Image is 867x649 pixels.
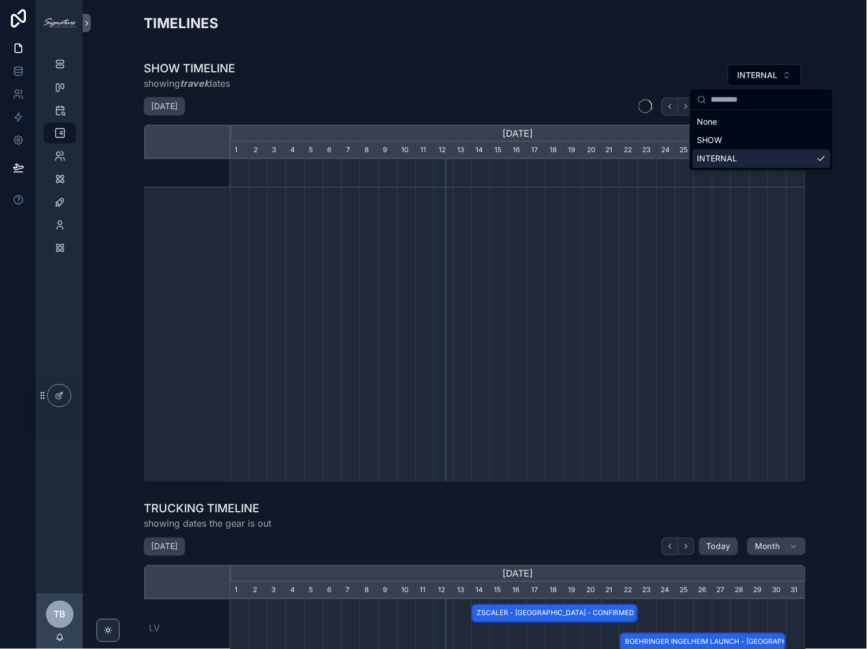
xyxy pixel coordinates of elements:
[805,582,823,600] div: 1
[676,582,694,600] div: 25
[305,582,323,600] div: 5
[54,608,66,621] span: TB
[755,542,780,552] span: Month
[379,582,397,600] div: 9
[286,142,304,159] div: 4
[360,582,378,600] div: 8
[397,142,416,159] div: 10
[379,142,397,159] div: 9
[453,142,471,159] div: 13
[601,582,620,600] div: 21
[738,69,778,81] span: INTERNAL
[151,541,178,553] h2: [DATE]
[546,142,564,159] div: 18
[144,14,218,33] h2: TIMELINES
[144,76,235,90] span: showing dates
[693,131,831,149] div: SHOW
[231,125,805,142] div: [DATE]
[144,517,271,531] span: showing dates the gear is out
[231,565,805,582] div: [DATE]
[712,582,731,600] div: 27
[453,582,471,600] div: 13
[323,142,342,159] div: 6
[564,582,582,600] div: 19
[694,582,712,600] div: 26
[657,582,675,600] div: 24
[144,60,235,76] h1: SHOW TIMELINE
[620,582,638,600] div: 22
[473,604,637,623] span: ZSCALER - [GEOGRAPHIC_DATA] - CONFIRMED
[620,142,638,159] div: 22
[342,582,360,600] div: 7
[416,582,434,600] div: 11
[151,101,178,112] h2: [DATE]
[693,149,831,168] div: INTERNAL
[267,582,286,600] div: 3
[638,582,657,600] div: 23
[693,113,831,131] div: None
[750,582,768,600] div: 29
[231,142,249,159] div: 1
[747,538,806,556] button: Month
[397,582,416,600] div: 10
[690,110,833,170] div: Suggestions
[471,604,638,623] div: ZSCALER - LAS VEGAS - CONFIRMED
[508,142,527,159] div: 16
[676,142,694,159] div: 25
[768,582,787,600] div: 30
[286,582,304,600] div: 4
[434,582,452,600] div: 12
[416,142,434,159] div: 11
[657,142,675,159] div: 24
[471,142,490,159] div: 14
[546,582,564,600] div: 18
[360,142,378,159] div: 8
[601,142,620,159] div: 21
[231,582,249,600] div: 1
[527,142,546,159] div: 17
[342,142,360,159] div: 7
[527,582,546,600] div: 17
[267,142,286,159] div: 3
[787,582,805,600] div: 31
[37,46,83,273] div: scrollable content
[707,542,731,552] span: Today
[638,142,657,159] div: 23
[731,582,749,600] div: 28
[249,582,267,600] div: 2
[490,142,508,159] div: 15
[490,582,508,600] div: 15
[180,78,206,89] em: travel
[471,582,490,600] div: 14
[323,582,342,600] div: 6
[434,142,452,159] div: 12
[508,582,527,600] div: 16
[728,64,801,86] button: Select Button
[44,18,76,28] img: App logo
[582,582,601,600] div: 20
[564,142,582,159] div: 19
[305,142,323,159] div: 5
[249,142,267,159] div: 2
[582,142,601,159] div: 20
[699,538,739,556] button: Today
[144,501,271,517] h1: TRUCKING TIMELINE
